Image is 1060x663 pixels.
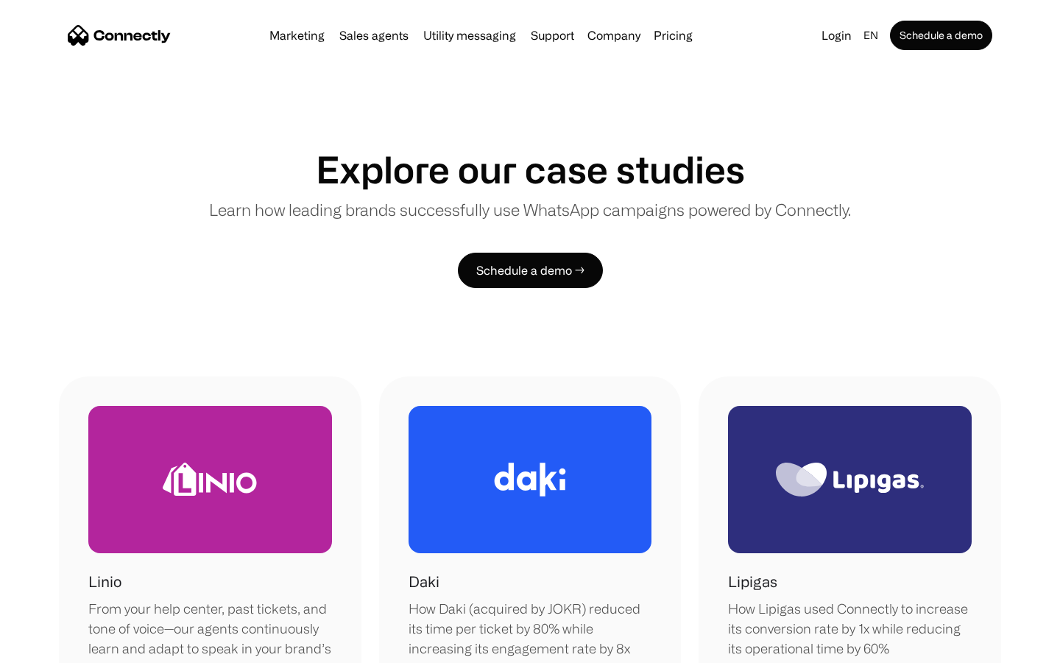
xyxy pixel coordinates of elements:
[648,29,699,41] a: Pricing
[863,25,878,46] div: en
[209,197,851,222] p: Learn how leading brands successfully use WhatsApp campaigns powered by Connectly.
[525,29,580,41] a: Support
[409,571,439,593] h1: Daki
[890,21,992,50] a: Schedule a demo
[88,571,121,593] h1: Linio
[728,571,777,593] h1: Lipigas
[15,636,88,658] aside: Language selected: English
[458,253,603,288] a: Schedule a demo →
[587,25,640,46] div: Company
[264,29,331,41] a: Marketing
[728,599,972,659] div: How Lipigas used Connectly to increase its conversion rate by 1x while reducing its operational t...
[163,463,257,496] img: Linio Logo
[494,463,566,497] img: Daki Logo
[333,29,414,41] a: Sales agents
[316,147,745,192] h1: Explore our case studies
[29,637,88,658] ul: Language list
[417,29,522,41] a: Utility messaging
[816,25,858,46] a: Login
